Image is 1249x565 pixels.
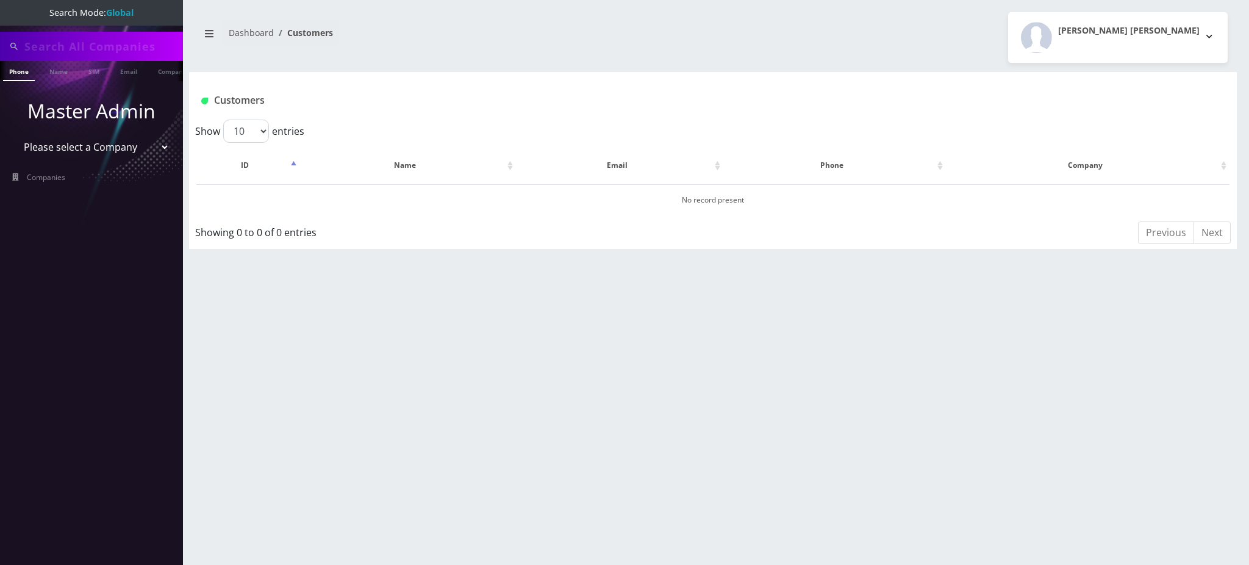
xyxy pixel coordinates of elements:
[1008,12,1228,63] button: [PERSON_NAME] [PERSON_NAME]
[196,148,299,183] th: ID: activate to sort column descending
[114,61,143,80] a: Email
[3,61,35,81] a: Phone
[1138,221,1194,244] a: Previous
[82,61,106,80] a: SIM
[24,35,180,58] input: Search All Companies
[301,148,516,183] th: Name: activate to sort column ascending
[1058,26,1200,36] h2: [PERSON_NAME] [PERSON_NAME]
[517,148,723,183] th: Email: activate to sort column ascending
[27,172,65,182] span: Companies
[198,20,704,55] nav: breadcrumb
[43,61,74,80] a: Name
[201,95,1051,106] h1: Customers
[196,184,1229,215] td: No record present
[195,120,304,143] label: Show entries
[106,7,134,18] strong: Global
[49,7,134,18] span: Search Mode:
[152,61,193,80] a: Company
[274,26,333,39] li: Customers
[195,220,618,240] div: Showing 0 to 0 of 0 entries
[223,120,269,143] select: Showentries
[1194,221,1231,244] a: Next
[229,27,274,38] a: Dashboard
[947,148,1229,183] th: Company: activate to sort column ascending
[725,148,946,183] th: Phone: activate to sort column ascending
